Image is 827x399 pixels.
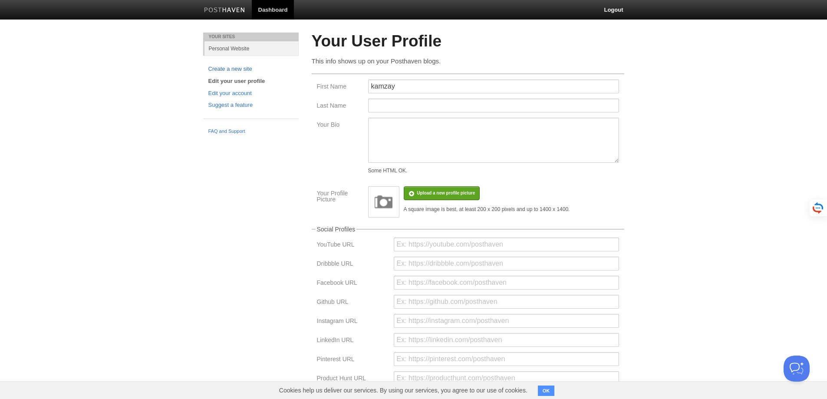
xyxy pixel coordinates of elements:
input: Ex: https://github.com/posthaven [394,295,619,309]
h2: Your User Profile [312,33,624,50]
input: Ex: https://youtube.com/posthaven [394,237,619,251]
span: Cookies help us deliver our services. By using our services, you agree to our use of cookies. [270,382,536,399]
label: Your Bio [317,122,363,130]
span: Upload a new profile picture [417,191,475,195]
input: Ex: https://dribbble.com/posthaven [394,257,619,270]
input: Ex: https://linkedin.com/posthaven [394,333,619,347]
li: Your Sites [203,33,299,41]
p: This info shows up on your Posthaven blogs. [312,56,624,66]
input: Ex: https://pinterest.com/posthaven [394,352,619,366]
label: Facebook URL [317,280,389,288]
input: Ex: https://facebook.com/posthaven [394,276,619,290]
label: YouTube URL [317,241,389,250]
a: Personal Website [204,41,299,56]
a: Edit your user profile [208,77,293,86]
img: Posthaven-bar [204,7,245,14]
div: Some HTML OK. [368,168,619,173]
label: Product Hunt URL [317,375,389,383]
legend: Social Profiles [316,226,357,232]
a: Suggest a feature [208,101,293,110]
button: OK [538,386,555,396]
input: Ex: https://instagram.com/posthaven [394,314,619,328]
a: Edit your account [208,89,293,98]
iframe: Help Scout Beacon - Open [784,356,810,382]
label: First Name [317,83,363,92]
label: Last Name [317,102,363,111]
input: Ex: https://producthunt.com/posthaven [394,371,619,385]
a: FAQ and Support [208,128,293,135]
label: Instagram URL [317,318,389,326]
label: Dribbble URL [317,261,389,269]
img: image.png [371,189,397,215]
label: Your Profile Picture [317,190,363,204]
label: Github URL [317,299,389,307]
label: LinkedIn URL [317,337,389,345]
div: A square image is best, at least 200 x 200 pixels and up to 1400 x 1400. [404,207,570,212]
label: Pinterest URL [317,356,389,364]
a: Create a new site [208,65,293,74]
